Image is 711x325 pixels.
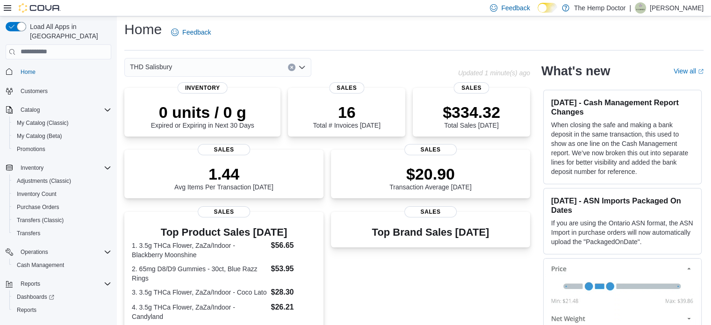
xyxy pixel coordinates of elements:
[130,61,172,72] span: THD Salisbury
[198,206,250,217] span: Sales
[13,228,111,239] span: Transfers
[17,162,47,173] button: Inventory
[13,188,111,200] span: Inventory Count
[9,188,115,201] button: Inventory Count
[288,64,295,71] button: Clear input
[635,2,646,14] div: Richard Satterfield
[551,196,694,215] h3: [DATE] - ASN Imports Packaged On Dates
[21,164,43,172] span: Inventory
[389,165,472,191] div: Transaction Average [DATE]
[501,3,530,13] span: Feedback
[2,161,115,174] button: Inventory
[17,293,54,301] span: Dashboards
[13,202,63,213] a: Purchase Orders
[174,165,273,191] div: Avg Items Per Transaction [DATE]
[2,277,115,290] button: Reports
[13,260,68,271] a: Cash Management
[17,85,111,97] span: Customers
[541,64,610,79] h2: What's new
[271,263,316,274] dd: $53.95
[21,280,40,288] span: Reports
[13,291,58,303] a: Dashboards
[17,230,40,237] span: Transfers
[13,175,111,187] span: Adjustments (Classic)
[298,64,306,71] button: Open list of options
[458,69,530,77] p: Updated 1 minute(s) ago
[21,106,40,114] span: Catalog
[17,261,64,269] span: Cash Management
[17,217,64,224] span: Transfers (Classic)
[2,65,115,79] button: Home
[17,177,71,185] span: Adjustments (Classic)
[132,288,267,297] dt: 3. 3.5g THCa Flower, ZaZa/Indoor - Coco Lato
[271,287,316,298] dd: $28.30
[13,304,40,316] a: Reports
[13,175,75,187] a: Adjustments (Classic)
[443,103,500,129] div: Total Sales [DATE]
[9,303,115,317] button: Reports
[13,130,111,142] span: My Catalog (Beta)
[9,116,115,130] button: My Catalog (Classic)
[329,82,364,94] span: Sales
[13,228,44,239] a: Transfers
[389,165,472,183] p: $20.90
[17,66,39,78] a: Home
[13,202,111,213] span: Purchase Orders
[551,98,694,116] h3: [DATE] - Cash Management Report Changes
[454,82,489,94] span: Sales
[9,174,115,188] button: Adjustments (Classic)
[13,144,111,155] span: Promotions
[574,2,625,14] p: The Hemp Doctor
[17,278,111,289] span: Reports
[404,144,457,155] span: Sales
[629,2,631,14] p: |
[26,22,111,41] span: Load All Apps in [GEOGRAPHIC_DATA]
[313,103,380,129] div: Total # Invoices [DATE]
[538,3,557,13] input: Dark Mode
[17,203,59,211] span: Purchase Orders
[2,84,115,98] button: Customers
[17,119,69,127] span: My Catalog (Classic)
[17,145,45,153] span: Promotions
[17,104,111,116] span: Catalog
[21,68,36,76] span: Home
[13,188,60,200] a: Inventory Count
[13,215,111,226] span: Transfers (Classic)
[21,248,48,256] span: Operations
[17,190,57,198] span: Inventory Count
[124,20,162,39] h1: Home
[9,259,115,272] button: Cash Management
[2,246,115,259] button: Operations
[404,206,457,217] span: Sales
[551,218,694,246] p: If you are using the Ontario ASN format, the ASN Import in purchase orders will now automatically...
[17,306,36,314] span: Reports
[9,201,115,214] button: Purchase Orders
[17,132,62,140] span: My Catalog (Beta)
[132,264,267,283] dt: 2. 65mg D8/D9 Gummies - 30ct, Blue Razz Rings
[17,104,43,116] button: Catalog
[151,103,254,129] div: Expired or Expiring in Next 30 Days
[182,28,211,37] span: Feedback
[19,3,61,13] img: Cova
[674,67,704,75] a: View allExternal link
[17,86,51,97] a: Customers
[17,162,111,173] span: Inventory
[551,120,694,176] p: When closing the safe and making a bank deposit in the same transaction, this used to show as one...
[9,143,115,156] button: Promotions
[13,117,111,129] span: My Catalog (Classic)
[174,165,273,183] p: 1.44
[9,290,115,303] a: Dashboards
[198,144,250,155] span: Sales
[271,240,316,251] dd: $56.65
[17,246,52,258] button: Operations
[13,304,111,316] span: Reports
[271,302,316,313] dd: $26.21
[132,241,267,260] dt: 1. 3.5g THCa Flower, ZaZa/Indoor - Blackberry Moonshine
[13,291,111,303] span: Dashboards
[167,23,215,42] a: Feedback
[9,130,115,143] button: My Catalog (Beta)
[13,117,72,129] a: My Catalog (Classic)
[132,303,267,321] dt: 4. 3.5g THCa Flower, ZaZa/Indoor - Candyland
[9,214,115,227] button: Transfers (Classic)
[13,260,111,271] span: Cash Management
